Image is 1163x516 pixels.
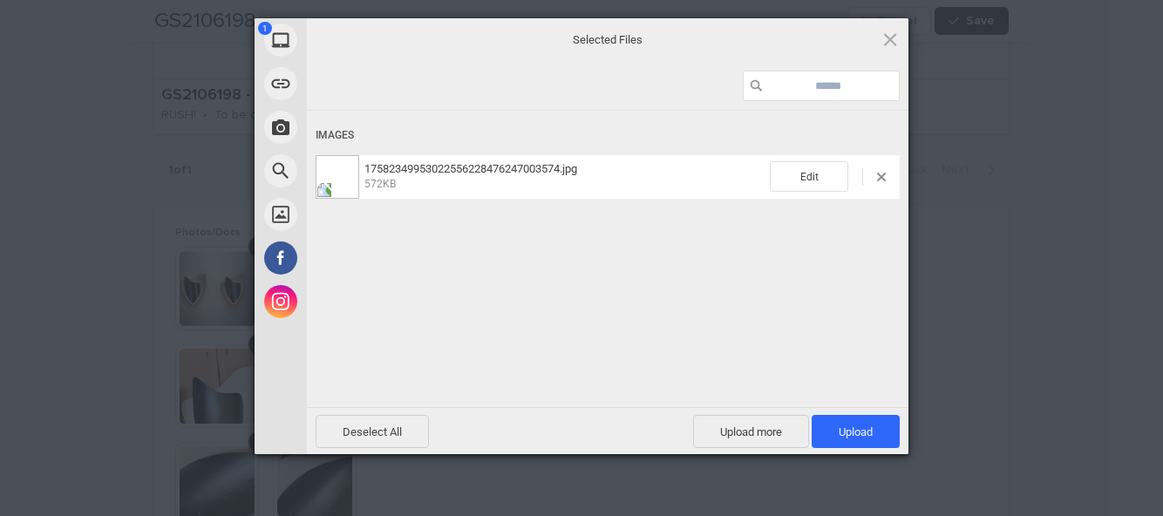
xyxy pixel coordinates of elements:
span: 17582349953022556228476247003574.jpg [364,162,577,175]
div: Take Photo [255,105,464,149]
span: 17582349953022556228476247003574.jpg [359,162,770,191]
div: Facebook [255,236,464,280]
div: Unsplash [255,193,464,236]
div: Images [316,119,900,152]
span: Click here or hit ESC to close picker [881,30,900,49]
img: 87a65995-0edf-4838-b838-157e1d0a4106 [316,155,359,199]
div: Link (URL) [255,62,464,105]
div: My Device [255,18,464,62]
div: Web Search [255,149,464,193]
span: Upload more [693,415,809,448]
span: Selected Files [433,32,782,48]
span: Edit [770,161,848,192]
span: 572KB [364,178,396,190]
span: Deselect All [316,415,429,448]
span: Upload [839,425,873,438]
span: Upload [812,415,900,448]
span: 1 [258,22,272,35]
div: Instagram [255,280,464,323]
